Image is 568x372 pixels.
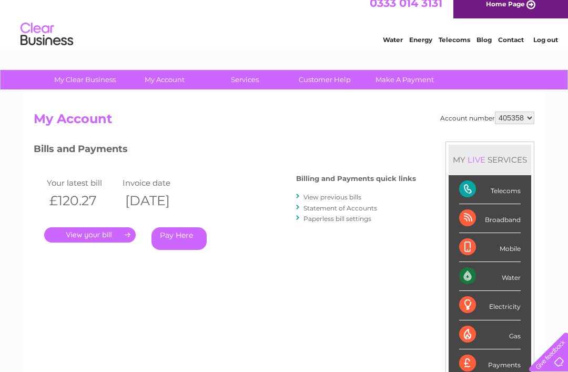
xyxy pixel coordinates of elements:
[465,155,488,165] div: LIVE
[34,112,534,132] h2: My Account
[44,190,120,212] th: £120.27
[361,70,448,89] a: Make A Payment
[498,45,524,53] a: Contact
[296,175,416,183] h4: Billing and Payments quick links
[533,45,558,53] a: Log out
[303,204,377,212] a: Statement of Accounts
[201,70,288,89] a: Services
[409,45,432,53] a: Energy
[303,193,361,201] a: View previous bills
[459,233,521,262] div: Mobile
[459,175,521,204] div: Telecoms
[449,145,531,175] div: MY SERVICES
[44,176,120,190] td: Your latest bill
[440,112,534,124] div: Account number
[281,70,368,89] a: Customer Help
[303,215,371,223] a: Paperless bill settings
[459,204,521,233] div: Broadband
[439,45,470,53] a: Telecoms
[44,227,136,243] a: .
[459,262,521,291] div: Water
[151,227,207,250] a: Pay Here
[459,320,521,349] div: Gas
[42,70,128,89] a: My Clear Business
[476,45,492,53] a: Blog
[120,190,196,212] th: [DATE]
[34,142,416,160] h3: Bills and Payments
[121,70,208,89] a: My Account
[36,6,533,51] div: Clear Business is a trading name of Verastar Limited (registered in [GEOGRAPHIC_DATA] No. 3667643...
[20,27,74,59] img: logo.png
[459,291,521,320] div: Electricity
[370,5,442,18] a: 0333 014 3131
[383,45,403,53] a: Water
[120,176,196,190] td: Invoice date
